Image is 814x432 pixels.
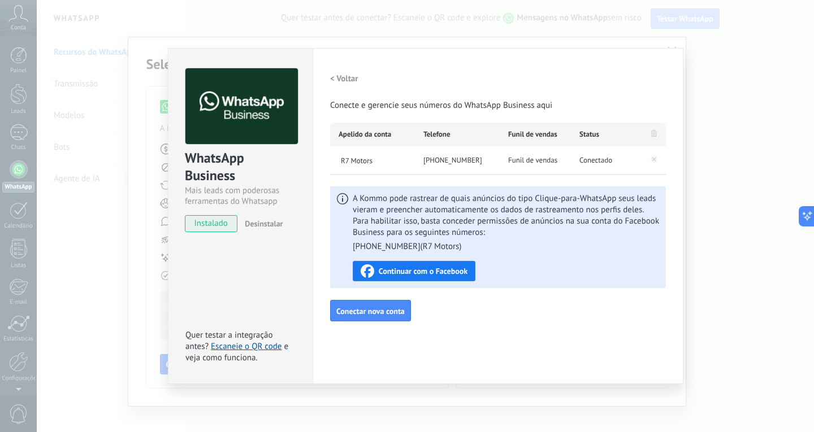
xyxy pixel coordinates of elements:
[339,155,415,165] span: R7 Motors
[185,185,296,207] div: Mais leads com poderosas ferramentas do Whatsapp
[240,215,283,232] button: Desinstalar
[211,341,282,352] a: Escaneie o QR code
[330,100,552,111] span: Conecte e gerencie seus números do WhatsApp Business aqui
[353,241,462,252] li: [PHONE_NUMBER] ( R7 Motors )
[245,219,283,229] span: Desinstalar
[185,68,298,145] img: logo_main.png
[185,215,237,232] span: instalado
[508,129,557,140] span: Funil de vendas
[353,261,475,281] button: Continuar com o Facebook
[185,330,272,352] span: Quer testar a integração antes?
[579,129,599,140] span: Status
[330,300,411,321] button: Conectar nova conta
[339,129,391,140] span: Apelido da conta
[423,129,451,140] span: Telefone
[330,68,358,89] button: < Voltar
[353,193,659,252] span: A Kommo pode rastrear de quais anúncios do tipo Clique-para-WhatsApp seus leads vieram e preenche...
[185,149,296,185] div: WhatsApp Business
[185,341,288,363] span: e veja como funciona.
[579,155,612,166] span: Conectado
[508,155,557,166] span: Funil de vendas
[379,267,467,275] span: Continuar com o Facebook
[336,307,405,315] span: Conectar nova conta
[330,73,358,84] h2: < Voltar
